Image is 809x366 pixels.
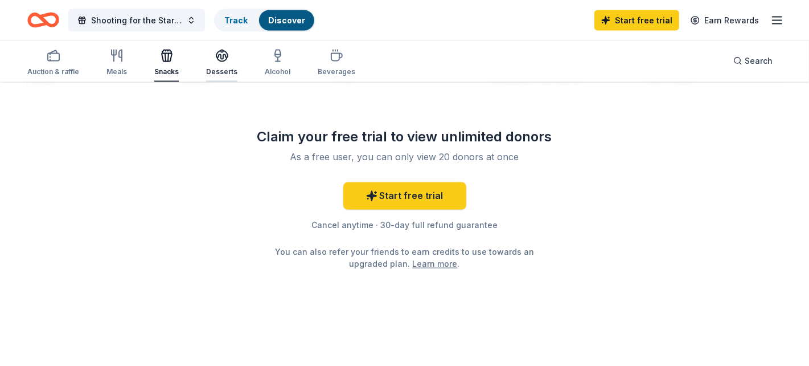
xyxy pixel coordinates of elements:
[241,128,569,146] div: Claim your free trial to view unlimited donors
[745,54,773,68] span: Search
[318,44,355,82] button: Beverages
[413,258,458,270] a: Learn more
[594,10,679,31] a: Start free trial
[318,67,355,76] div: Beverages
[154,67,179,76] div: Snacks
[106,44,127,82] button: Meals
[27,67,79,76] div: Auction & raffle
[241,219,569,233] div: Cancel anytime · 30-day full refund guarantee
[724,50,782,72] button: Search
[154,44,179,82] button: Snacks
[265,44,290,82] button: Alcohol
[343,182,466,210] a: Start free trial
[106,67,127,76] div: Meals
[684,10,766,31] a: Earn Rewards
[27,7,59,34] a: Home
[27,44,79,82] button: Auction & raffle
[224,15,248,25] a: Track
[206,44,237,82] button: Desserts
[268,15,305,25] a: Discover
[254,151,555,164] div: As a free user, you can only view 20 donors at once
[206,67,237,76] div: Desserts
[265,67,290,76] div: Alcohol
[91,14,182,27] span: Shooting for the Stars 2025
[214,9,315,32] button: TrackDiscover
[273,246,537,270] div: You can also refer your friends to earn credits to use towards an upgraded plan. .
[68,9,205,32] button: Shooting for the Stars 2025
